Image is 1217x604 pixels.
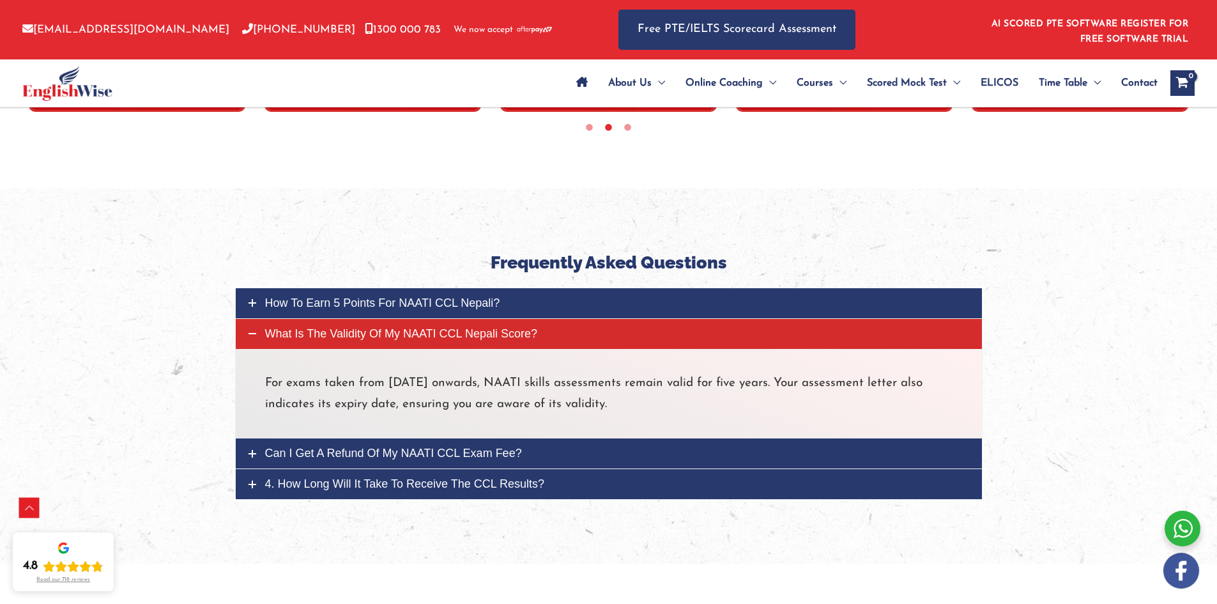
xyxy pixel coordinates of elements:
a: Time TableMenu Toggle [1029,61,1111,105]
span: We now accept [454,24,513,36]
h4: Frequently Asked Questions [245,252,973,273]
span: Menu Toggle [833,61,846,105]
a: [PHONE_NUMBER] [242,24,355,35]
span: ELICOS [981,61,1018,105]
a: ELICOS [970,61,1029,105]
a: AI SCORED PTE SOFTWARE REGISTER FOR FREE SOFTWARE TRIAL [991,19,1189,44]
span: Courses [797,61,833,105]
span: About Us [608,61,652,105]
a: [EMAIL_ADDRESS][DOMAIN_NAME] [22,24,229,35]
a: How to earn 5 points for NAATI CCL Nepali? [236,288,982,318]
span: 4. How long will it take to receive the CCL results? [265,477,545,490]
nav: Site Navigation: Main Menu [566,61,1158,105]
span: Online Coaching [685,61,763,105]
a: 1300 000 783 [365,24,441,35]
span: Menu Toggle [1087,61,1101,105]
a: What is the validity of my NAATI CCL Nepali score? [236,319,982,349]
img: Afterpay-Logo [517,26,552,33]
a: View Shopping Cart, empty [1170,70,1195,96]
div: Rating: 4.8 out of 5 [23,559,103,574]
span: Menu Toggle [763,61,776,105]
a: Online CoachingMenu Toggle [675,61,786,105]
span: Can I get a refund of my NAATI CCL exam fee? [265,447,522,460]
p: For exams taken from [DATE] onwards, NAATI skills assessments remain valid for five years. Your a... [265,373,953,415]
span: Contact [1121,61,1158,105]
a: 4. How long will it take to receive the CCL results? [236,469,982,499]
a: CoursesMenu Toggle [786,61,857,105]
span: Time Table [1039,61,1087,105]
a: Contact [1111,61,1158,105]
a: Free PTE/IELTS Scorecard Assessment [618,10,855,50]
img: cropped-ew-logo [22,66,112,101]
a: Can I get a refund of my NAATI CCL exam fee? [236,438,982,468]
span: Menu Toggle [652,61,665,105]
span: How to earn 5 points for NAATI CCL Nepali? [265,297,500,309]
span: What is the validity of my NAATI CCL Nepali score? [265,327,537,340]
span: Scored Mock Test [867,61,947,105]
div: 4.8 [23,559,38,574]
span: Menu Toggle [947,61,960,105]
aside: Header Widget 1 [984,9,1195,50]
a: About UsMenu Toggle [598,61,675,105]
div: Read our 718 reviews [36,577,90,584]
a: Scored Mock TestMenu Toggle [857,61,970,105]
img: white-facebook.png [1163,553,1199,589]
